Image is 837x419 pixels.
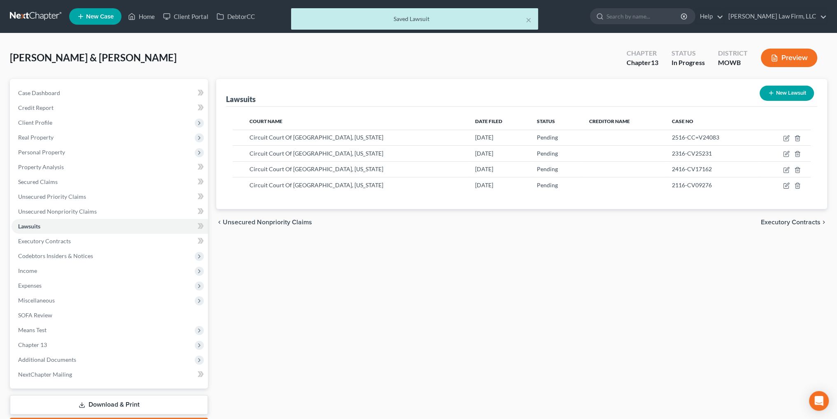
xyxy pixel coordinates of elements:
[18,193,86,200] span: Unsecured Priority Claims
[12,308,208,323] a: SOFA Review
[627,58,658,68] div: Chapter
[18,237,71,244] span: Executory Contracts
[18,104,54,111] span: Credit Report
[12,189,208,204] a: Unsecured Priority Claims
[223,219,312,226] span: Unsecured Nonpriority Claims
[216,219,312,226] button: chevron_left Unsecured Nonpriority Claims
[12,100,208,115] a: Credit Report
[18,163,64,170] span: Property Analysis
[12,219,208,234] a: Lawsuits
[12,86,208,100] a: Case Dashboard
[672,150,712,157] span: 2316-CV25231
[12,367,208,382] a: NextChapter Mailing
[475,182,493,189] span: [DATE]
[760,86,814,101] button: New Lawsuit
[18,149,65,156] span: Personal Property
[672,118,693,124] span: Case No
[249,182,383,189] span: Circuit Court Of [GEOGRAPHIC_DATA], [US_STATE]
[475,165,493,172] span: [DATE]
[718,49,748,58] div: District
[627,49,658,58] div: Chapter
[18,356,76,363] span: Additional Documents
[18,341,47,348] span: Chapter 13
[10,51,177,63] span: [PERSON_NAME] & [PERSON_NAME]
[12,160,208,175] a: Property Analysis
[249,118,282,124] span: Court Name
[298,15,532,23] div: Saved Lawsuit
[672,182,712,189] span: 2116-CV09276
[809,391,829,411] div: Open Intercom Messenger
[12,175,208,189] a: Secured Claims
[18,223,40,230] span: Lawsuits
[249,150,383,157] span: Circuit Court Of [GEOGRAPHIC_DATA], [US_STATE]
[18,178,58,185] span: Secured Claims
[18,371,72,378] span: NextChapter Mailing
[718,58,748,68] div: MOWB
[216,219,223,226] i: chevron_left
[821,219,827,226] i: chevron_right
[18,326,47,333] span: Means Test
[18,208,97,215] span: Unsecured Nonpriority Claims
[12,234,208,249] a: Executory Contracts
[18,252,93,259] span: Codebtors Insiders & Notices
[18,89,60,96] span: Case Dashboard
[249,134,383,141] span: Circuit Court Of [GEOGRAPHIC_DATA], [US_STATE]
[18,297,55,304] span: Miscellaneous
[537,182,558,189] span: Pending
[589,118,630,124] span: Creditor Name
[537,150,558,157] span: Pending
[537,134,558,141] span: Pending
[226,94,256,104] div: Lawsuits
[18,282,42,289] span: Expenses
[18,119,52,126] span: Client Profile
[475,150,493,157] span: [DATE]
[672,134,719,141] span: 2516-CC=V24083
[672,165,712,172] span: 2416-CV17162
[526,15,532,25] button: ×
[761,49,817,67] button: Preview
[651,58,658,66] span: 13
[18,312,52,319] span: SOFA Review
[537,118,555,124] span: Status
[12,204,208,219] a: Unsecured Nonpriority Claims
[249,165,383,172] span: Circuit Court Of [GEOGRAPHIC_DATA], [US_STATE]
[18,267,37,274] span: Income
[761,219,821,226] span: Executory Contracts
[761,219,827,226] button: Executory Contracts chevron_right
[18,134,54,141] span: Real Property
[537,165,558,172] span: Pending
[10,395,208,414] a: Download & Print
[475,134,493,141] span: [DATE]
[671,58,705,68] div: In Progress
[475,118,502,124] span: Date Filed
[671,49,705,58] div: Status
